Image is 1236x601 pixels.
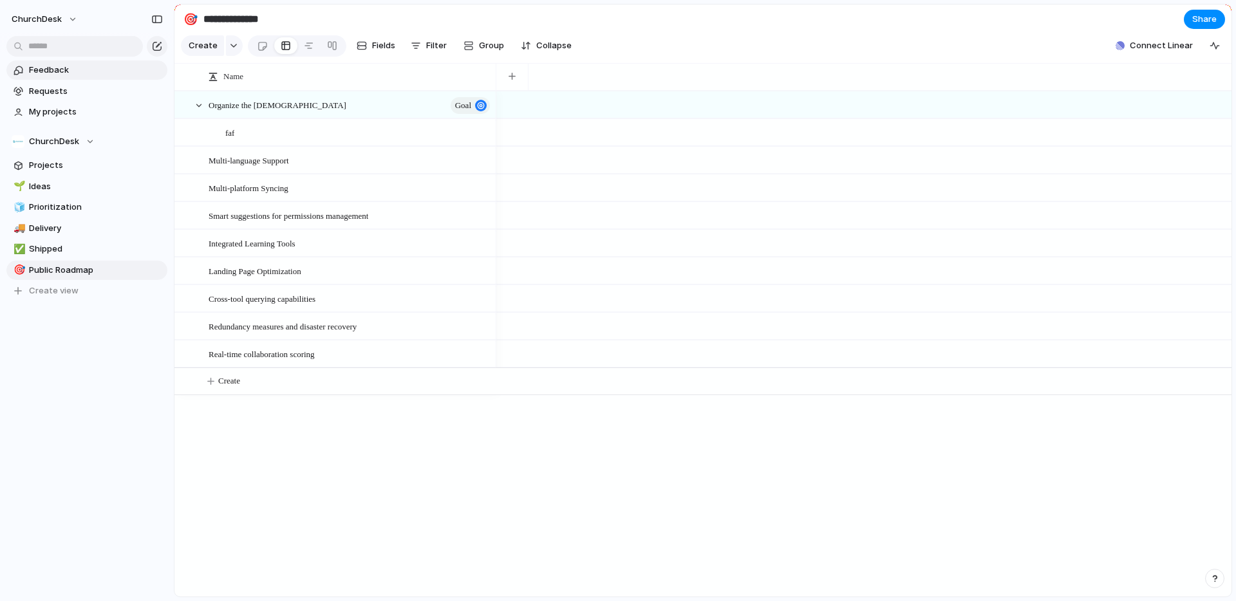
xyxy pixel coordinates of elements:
button: ChurchDesk [6,132,167,151]
button: ✅ [12,243,24,255]
span: Goal [455,97,471,115]
button: Share [1184,10,1225,29]
button: Goal [451,97,490,114]
span: Organize the [DEMOGRAPHIC_DATA] [209,97,346,112]
button: 🎯 [12,264,24,277]
span: ChurchDesk [12,13,62,26]
button: 🎯 [180,9,201,30]
span: Shipped [29,243,163,255]
button: Filter [406,35,452,56]
div: 🎯 [183,10,198,28]
a: Feedback [6,60,167,80]
a: 🚚Delivery [6,219,167,238]
span: Delivery [29,222,163,235]
span: Public Roadmap [29,264,163,277]
span: Prioritization [29,201,163,214]
button: 🧊 [12,201,24,214]
button: 🚚 [12,222,24,235]
div: 🌱 [14,179,23,194]
button: 🌱 [12,180,24,193]
span: faf [225,125,234,140]
a: ✅Shipped [6,239,167,259]
span: Feedback [29,64,163,77]
span: Connect Linear [1130,39,1193,52]
span: ChurchDesk [29,135,79,148]
button: Create [181,35,224,56]
a: 🌱Ideas [6,177,167,196]
button: Connect Linear [1110,36,1198,55]
span: My projects [29,106,163,118]
span: Projects [29,159,163,172]
button: Group [457,35,510,56]
span: Integrated Learning Tools [209,236,295,250]
span: Group [479,39,504,52]
button: ChurchDesk [6,9,84,30]
span: Share [1192,13,1217,26]
div: 🧊 [14,200,23,215]
a: My projects [6,102,167,122]
span: Create [189,39,218,52]
div: ✅ [14,242,23,257]
a: Requests [6,82,167,101]
span: Multi-language Support [209,153,289,167]
span: Fields [372,39,395,52]
span: Real-time collaboration scoring [209,346,315,361]
a: 🧊Prioritization [6,198,167,217]
span: Requests [29,85,163,98]
span: Filter [426,39,447,52]
span: Landing Page Optimization [209,263,301,278]
span: Cross-tool querying capabilities [209,291,315,306]
div: 🚚 [14,221,23,236]
button: Collapse [516,35,577,56]
span: Redundancy measures and disaster recovery [209,319,357,333]
span: Create [218,374,240,387]
span: Create view [29,284,79,297]
a: Projects [6,156,167,175]
div: 🎯 [14,263,23,277]
button: Fields [351,35,400,56]
span: Collapse [536,39,572,52]
button: Create view [6,281,167,300]
span: Ideas [29,180,163,193]
span: Multi-platform Syncing [209,180,288,195]
span: Smart suggestions for permissions management [209,208,368,223]
span: Name [223,70,243,83]
a: 🎯Public Roadmap [6,261,167,280]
